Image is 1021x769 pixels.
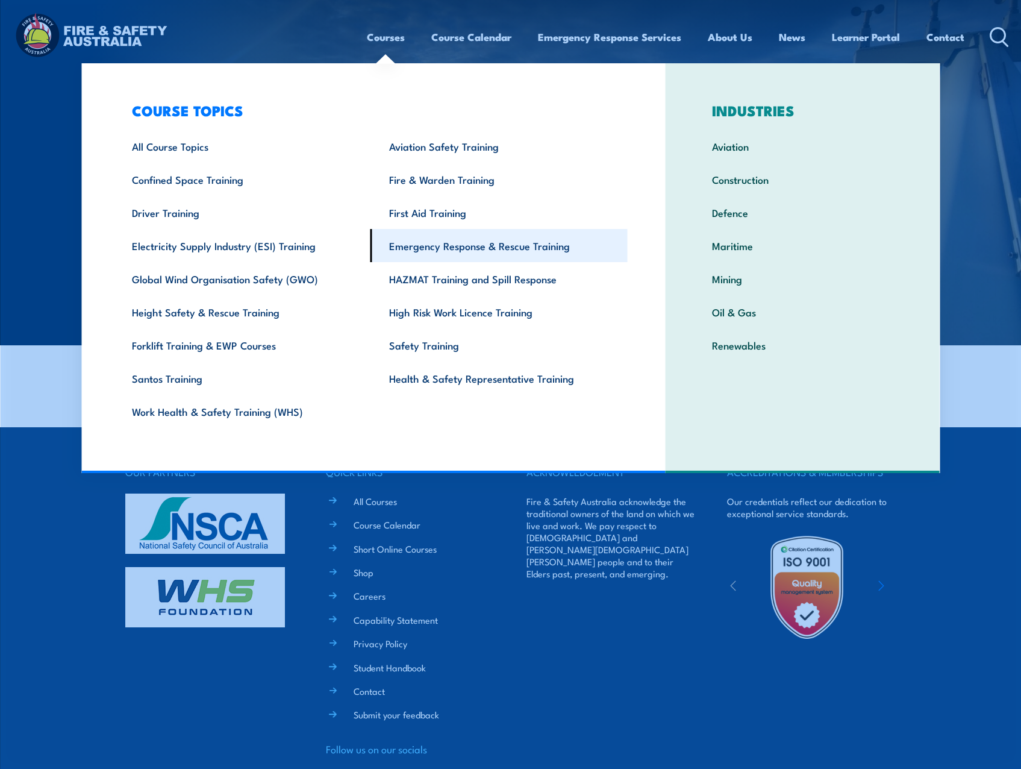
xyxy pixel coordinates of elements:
[370,196,628,229] a: First Aid Training
[693,229,912,262] a: Maritime
[125,494,285,554] img: nsca-logo-footer
[354,637,407,650] a: Privacy Policy
[431,21,511,53] a: Course Calendar
[860,567,965,608] img: ewpa-logo
[370,130,628,163] a: Aviation Safety Training
[754,535,860,640] img: Untitled design (19)
[370,229,628,262] a: Emergency Response & Rescue Training
[113,102,628,119] h3: COURSE TOPICS
[708,21,752,53] a: About Us
[693,262,912,295] a: Mining
[113,395,370,428] a: Work Health & Safety Training (WHS)
[370,262,628,295] a: HAZMAT Training and Spill Response
[926,21,964,53] a: Contact
[370,163,628,196] a: Fire & Warden Training
[832,21,900,53] a: Learner Portal
[693,130,912,163] a: Aviation
[113,262,370,295] a: Global Wind Organisation Safety (GWO)
[354,542,437,555] a: Short Online Courses
[113,196,370,229] a: Driver Training
[113,295,370,328] a: Height Safety & Rescue Training
[354,495,397,507] a: All Courses
[354,614,438,626] a: Capability Statement
[693,328,912,362] a: Renewables
[727,495,896,519] p: Our credentials reflect our dedication to exceptional service standards.
[354,566,373,579] a: Shop
[693,163,912,196] a: Construction
[526,495,695,580] p: Fire & Safety Australia acknowledge the traditional owners of the land on which we live and work....
[370,328,628,362] a: Safety Training
[113,362,370,395] a: Santos Training
[354,685,385,697] a: Contact
[354,708,439,721] a: Submit your feedback
[779,21,805,53] a: News
[693,196,912,229] a: Defence
[113,229,370,262] a: Electricity Supply Industry (ESI) Training
[354,661,426,674] a: Student Handbook
[113,328,370,362] a: Forklift Training & EWP Courses
[370,362,628,395] a: Health & Safety Representative Training
[326,741,495,758] h4: Follow us on our socials
[113,130,370,163] a: All Course Topics
[693,295,912,328] a: Oil & Gas
[538,21,681,53] a: Emergency Response Services
[113,163,370,196] a: Confined Space Training
[125,567,285,627] img: whs-logo-footer
[693,102,912,119] h3: INDUSTRIES
[354,518,420,531] a: Course Calendar
[370,295,628,328] a: High Risk Work Licence Training
[354,589,386,602] a: Careers
[367,21,405,53] a: Courses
